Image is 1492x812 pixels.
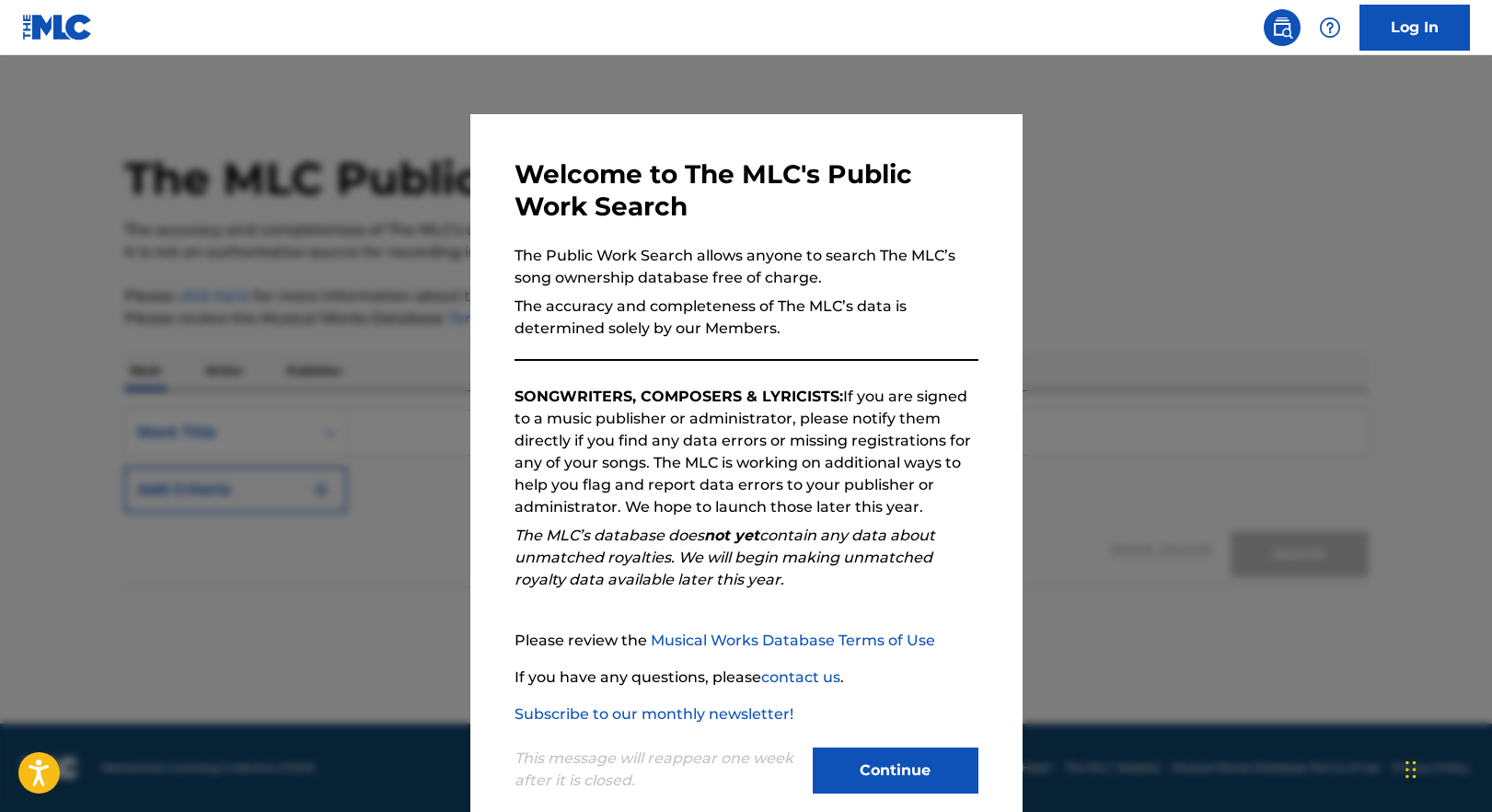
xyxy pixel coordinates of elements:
[1400,724,1492,812] iframe: Chat Widget
[515,386,978,518] p: If you are signed to a music publisher or administrator, please notify them directly if you find ...
[651,632,935,649] a: Musical Works Database Terms of Use
[515,527,935,588] em: The MLC’s database does contain any data about unmatched royalties. We will begin making unmatche...
[515,748,802,792] p: This message will reappear one week after it is closed.
[1271,17,1293,39] img: search
[1264,9,1301,46] a: Public Search
[761,668,840,686] a: contact us
[704,527,759,544] strong: not yet
[515,630,978,652] p: Please review the
[1312,9,1348,46] div: Help
[813,748,978,794] button: Continue
[515,388,843,405] strong: SONGWRITERS, COMPOSERS & LYRICISTS:
[515,705,793,723] a: Subscribe to our monthly newsletter!
[1319,17,1341,39] img: help
[515,158,978,223] h3: Welcome to The MLC's Public Work Search
[1405,742,1417,797] div: Drag
[515,245,978,289] p: The Public Work Search allows anyone to search The MLC’s song ownership database free of charge.
[515,296,978,340] p: The accuracy and completeness of The MLC’s data is determined solely by our Members.
[22,14,93,41] img: MLC Logo
[515,667,978,689] p: If you have any questions, please .
[1359,5,1470,51] a: Log In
